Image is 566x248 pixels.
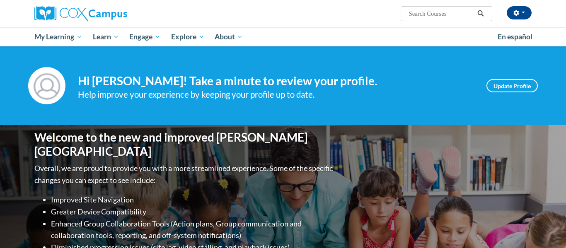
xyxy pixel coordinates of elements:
[507,6,532,19] button: Account Settings
[78,88,474,101] div: Help improve your experience by keeping your profile up to date.
[210,27,249,46] a: About
[474,9,487,19] button: Search
[87,27,124,46] a: Learn
[129,32,160,42] span: Engage
[93,32,119,42] span: Learn
[51,194,335,206] li: Improved Site Navigation
[34,130,335,158] h1: Welcome to the new and improved [PERSON_NAME][GEOGRAPHIC_DATA]
[533,215,559,241] iframe: Button to launch messaging window
[51,218,335,242] li: Enhanced Group Collaboration Tools (Action plans, Group communication and collaboration tools, re...
[492,28,538,46] a: En español
[34,6,127,21] img: Cox Campus
[78,74,474,88] h4: Hi [PERSON_NAME]! Take a minute to review your profile.
[34,162,335,186] p: Overall, we are proud to provide you with a more streamlined experience. Some of the specific cha...
[51,206,335,218] li: Greater Device Compatibility
[124,27,166,46] a: Engage
[215,32,243,42] span: About
[22,27,544,46] div: Main menu
[29,27,87,46] a: My Learning
[34,32,82,42] span: My Learning
[408,9,474,19] input: Search Courses
[171,32,204,42] span: Explore
[498,32,532,41] span: En español
[486,79,538,92] a: Update Profile
[28,67,65,104] img: Profile Image
[166,27,210,46] a: Explore
[34,6,192,21] a: Cox Campus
